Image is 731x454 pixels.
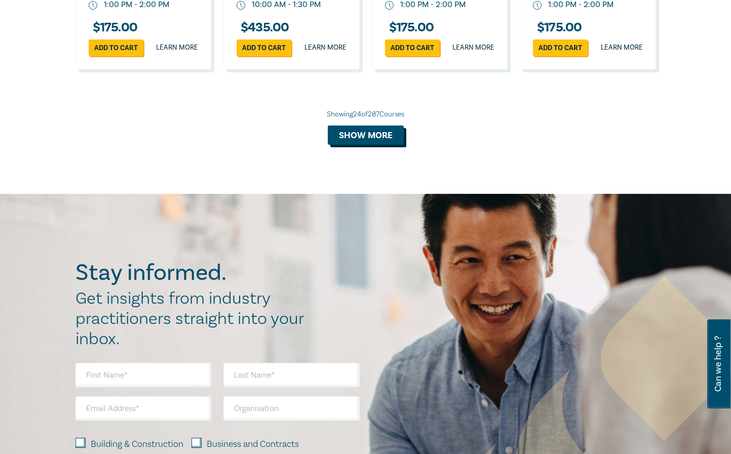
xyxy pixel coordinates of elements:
h3: $ 175.00 [385,21,434,34]
h3: $ 175.00 [533,21,582,34]
h2: Get insights from industry practitioners straight into your inbox. [75,288,315,349]
input: Organisation [223,396,360,421]
div: Showing 24 of 287 Courses [75,109,656,119]
img: watch [385,1,394,10]
img: watch [89,1,98,10]
button: Show more [328,126,404,145]
a: Learn more [156,43,198,53]
a: Add to cart [533,39,588,56]
a: Learn more [601,43,643,53]
h3: $ 175.00 [89,21,138,34]
input: Email Address* [75,396,212,421]
span: Can we help ? [713,325,723,402]
h3: $ 435.00 [237,21,289,34]
img: watch [533,1,542,10]
a: Add to cart [237,39,291,56]
label: Building & Construction [91,438,183,451]
input: Last Name* [223,363,360,387]
a: Learn more [304,43,347,53]
a: Add to cart [385,39,440,56]
h2: Stay informed. [75,260,315,286]
img: watch [237,1,246,10]
input: First Name* [75,363,212,387]
a: Learn more [452,43,494,53]
a: Add to cart [89,39,143,56]
label: Business and Contracts [207,438,299,451]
